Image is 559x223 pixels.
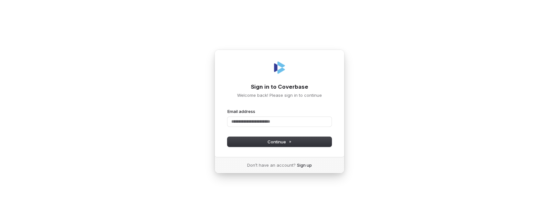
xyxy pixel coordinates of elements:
label: Email address [227,108,255,114]
span: Continue [268,139,292,145]
img: Coverbase [272,60,287,75]
button: Continue [227,137,332,147]
p: Welcome back! Please sign in to continue [227,92,332,98]
h1: Sign in to Coverbase [227,83,332,91]
span: Don’t have an account? [247,162,296,168]
a: Sign up [297,162,312,168]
